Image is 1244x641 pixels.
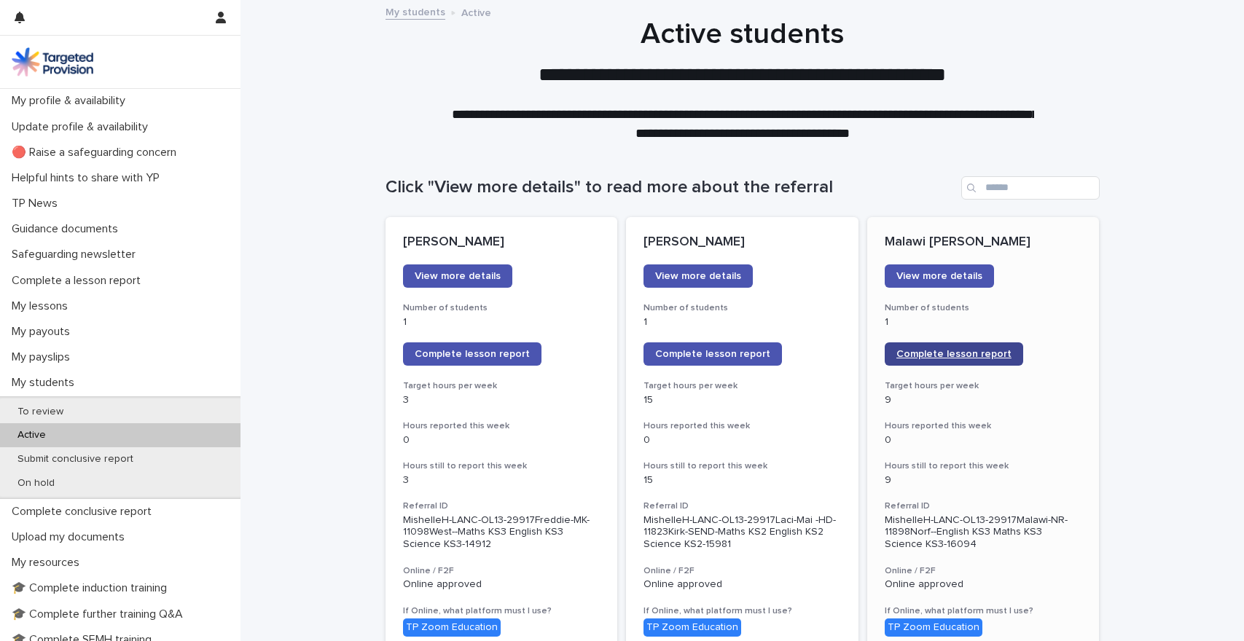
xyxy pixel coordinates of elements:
[403,264,512,288] a: View more details
[6,146,188,160] p: 🔴 Raise a safeguarding concern
[403,316,601,329] p: 1
[885,460,1082,472] h3: Hours still to report this week
[6,607,195,621] p: 🎓 Complete further training Q&A
[6,350,82,364] p: My payslips
[885,578,1082,591] p: Online approved
[885,514,1082,551] p: MishelleH-LANC-OL13-29917Malawi-NR-11898Norf--English KS3 Maths KS3 Science KS3-16094
[885,394,1082,406] p: 9
[885,264,994,288] a: View more details
[643,316,841,329] p: 1
[643,565,841,577] h3: Online / F2F
[6,248,147,261] p: Safeguarding newsletter
[6,94,137,108] p: My profile & availability
[643,474,841,487] p: 15
[643,578,841,591] p: Online approved
[6,406,75,418] p: To review
[461,4,491,20] p: Active
[415,349,530,359] span: Complete lesson report
[643,420,841,432] h3: Hours reported this week
[6,325,82,339] p: My payouts
[6,299,79,313] p: My lessons
[885,565,1082,577] h3: Online / F2F
[885,474,1082,487] p: 9
[885,618,982,637] div: TP Zoom Education
[643,380,841,392] h3: Target hours per week
[386,3,445,20] a: My students
[403,605,601,617] h3: If Online, what platform must I use?
[885,342,1023,366] a: Complete lesson report
[6,222,130,236] p: Guidance documents
[643,434,841,447] p: 0
[6,120,160,134] p: Update profile & availability
[403,380,601,392] h3: Target hours per week
[403,394,601,406] p: 3
[12,47,93,76] img: M5nRWzHhSzIhMunXDL62
[386,17,1100,52] h1: Active students
[403,618,501,637] div: TP Zoom Education
[6,429,58,441] p: Active
[643,605,841,617] h3: If Online, what platform must I use?
[643,460,841,472] h3: Hours still to report this week
[961,176,1100,200] input: Search
[655,349,770,359] span: Complete lesson report
[6,581,179,595] p: 🎓 Complete induction training
[403,565,601,577] h3: Online / F2F
[6,376,86,390] p: My students
[643,514,841,551] p: MishelleH-LANC-OL13-29917Laci-Mai -HD-11823Kirk-SEND-Maths KS2 English KS2 Science KS2-15981
[403,302,601,314] h3: Number of students
[885,434,1082,447] p: 0
[403,434,601,447] p: 0
[643,302,841,314] h3: Number of students
[885,380,1082,392] h3: Target hours per week
[643,500,841,512] h3: Referral ID
[403,342,541,366] a: Complete lesson report
[643,394,841,406] p: 15
[6,171,171,185] p: Helpful hints to share with YP
[403,578,601,591] p: Online approved
[6,556,91,570] p: My resources
[885,302,1082,314] h3: Number of students
[885,500,1082,512] h3: Referral ID
[6,197,69,211] p: TP News
[403,514,601,551] p: MishelleH-LANC-OL13-29917Freddie-MK-11098West--Maths KS3 English KS3 Science KS3-14912
[643,342,782,366] a: Complete lesson report
[403,460,601,472] h3: Hours still to report this week
[403,235,601,251] p: [PERSON_NAME]
[6,530,136,544] p: Upload my documents
[885,316,1082,329] p: 1
[896,349,1012,359] span: Complete lesson report
[885,605,1082,617] h3: If Online, what platform must I use?
[643,235,841,251] p: [PERSON_NAME]
[643,264,753,288] a: View more details
[655,271,741,281] span: View more details
[386,177,955,198] h1: Click "View more details" to read more about the referral
[885,235,1082,251] p: Malawi [PERSON_NAME]
[896,271,982,281] span: View more details
[885,420,1082,432] h3: Hours reported this week
[6,274,152,288] p: Complete a lesson report
[6,477,66,489] p: On hold
[415,271,501,281] span: View more details
[6,453,145,465] p: Submit conclusive report
[403,500,601,512] h3: Referral ID
[403,420,601,432] h3: Hours reported this week
[6,505,163,519] p: Complete conclusive report
[403,474,601,487] p: 3
[643,618,741,637] div: TP Zoom Education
